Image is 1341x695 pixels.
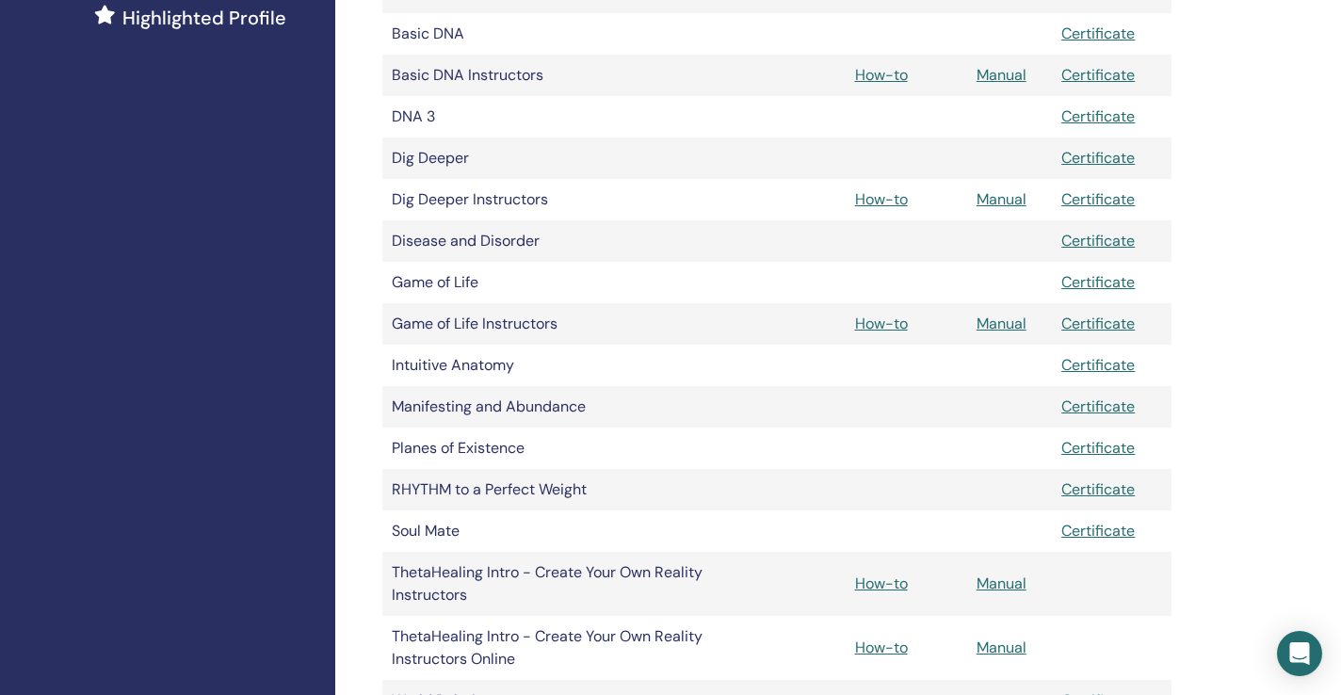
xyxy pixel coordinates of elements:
[382,137,721,179] td: Dig Deeper
[1061,314,1135,333] a: Certificate
[1061,479,1135,499] a: Certificate
[1061,148,1135,168] a: Certificate
[855,638,908,657] a: How-to
[382,345,721,386] td: Intuitive Anatomy
[1061,272,1135,292] a: Certificate
[382,262,721,303] td: Game of Life
[382,96,721,137] td: DNA 3
[977,189,1026,209] a: Manual
[1277,631,1322,676] div: Open Intercom Messenger
[855,189,908,209] a: How-to
[382,220,721,262] td: Disease and Disorder
[1061,231,1135,251] a: Certificate
[855,65,908,85] a: How-to
[1061,438,1135,458] a: Certificate
[382,552,721,616] td: ThetaHealing Intro - Create Your Own Reality Instructors
[1061,521,1135,541] a: Certificate
[122,4,286,32] span: Highlighted Profile
[382,179,721,220] td: Dig Deeper Instructors
[977,574,1026,593] a: Manual
[382,13,721,55] td: Basic DNA
[382,469,721,510] td: RHYTHM to a Perfect Weight
[855,314,908,333] a: How-to
[1061,396,1135,416] a: Certificate
[382,616,721,680] td: ThetaHealing Intro - Create Your Own Reality Instructors Online
[1061,189,1135,209] a: Certificate
[1061,355,1135,375] a: Certificate
[855,574,908,593] a: How-to
[382,303,721,345] td: Game of Life Instructors
[382,55,721,96] td: Basic DNA Instructors
[1061,24,1135,43] a: Certificate
[977,314,1026,333] a: Manual
[977,638,1026,657] a: Manual
[382,510,721,552] td: Soul Mate
[382,428,721,469] td: Planes of Existence
[1061,65,1135,85] a: Certificate
[382,386,721,428] td: Manifesting and Abundance
[1061,106,1135,126] a: Certificate
[977,65,1026,85] a: Manual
